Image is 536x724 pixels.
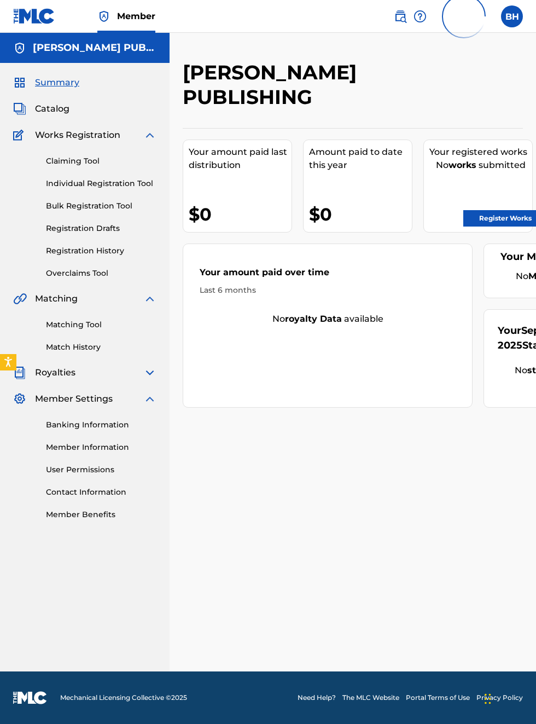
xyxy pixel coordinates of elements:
[481,671,536,724] iframe: Chat Widget
[46,268,156,279] a: Overclaims Tool
[143,392,156,406] img: expand
[298,693,336,703] a: Need Help?
[429,146,532,159] div: Your registered works
[35,102,69,115] span: Catalog
[46,442,156,453] a: Member Information
[394,5,407,27] a: Public Search
[35,76,79,89] span: Summary
[183,312,472,326] div: No available
[13,8,55,24] img: MLC Logo
[35,129,120,142] span: Works Registration
[46,178,156,189] a: Individual Registration Tool
[13,42,26,55] img: Accounts
[183,60,445,109] h2: [PERSON_NAME] PUBLISHING
[46,486,156,498] a: Contact Information
[46,245,156,257] a: Registration History
[46,200,156,212] a: Bulk Registration Tool
[200,285,456,296] div: Last 6 months
[13,102,26,115] img: Catalog
[429,159,532,172] div: No submitted
[13,366,26,379] img: Royalties
[143,292,156,305] img: expand
[143,129,156,142] img: expand
[46,509,156,520] a: Member Benefits
[33,42,156,54] h5: BOBBY HAMILTON PUBLISHING
[143,366,156,379] img: expand
[46,155,156,167] a: Claiming Tool
[189,202,292,227] div: $0
[60,693,187,703] span: Mechanical Licensing Collective © 2025
[46,341,156,353] a: Match History
[13,292,27,305] img: Matching
[406,693,470,703] a: Portal Terms of Use
[501,5,523,27] div: User Menu
[13,76,79,89] a: SummarySummary
[46,319,156,331] a: Matching Tool
[413,10,427,23] img: help
[35,292,78,305] span: Matching
[46,223,156,234] a: Registration Drafts
[97,10,110,23] img: Top Rightsholder
[13,102,69,115] a: CatalogCatalog
[342,693,399,703] a: The MLC Website
[200,266,456,285] div: Your amount paid over time
[448,160,476,170] strong: works
[117,10,155,22] span: Member
[413,5,427,27] div: Help
[35,392,113,406] span: Member Settings
[285,314,342,324] strong: royalty data
[485,682,491,715] div: Drag
[189,146,292,172] div: Your amount paid last distribution
[13,691,47,704] img: logo
[13,129,27,142] img: Works Registration
[309,146,412,172] div: Amount paid to date this year
[13,76,26,89] img: Summary
[394,10,407,23] img: search
[46,464,156,476] a: User Permissions
[35,366,75,379] span: Royalties
[46,419,156,431] a: Banking Information
[476,693,523,703] a: Privacy Policy
[13,392,26,406] img: Member Settings
[309,202,412,227] div: $0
